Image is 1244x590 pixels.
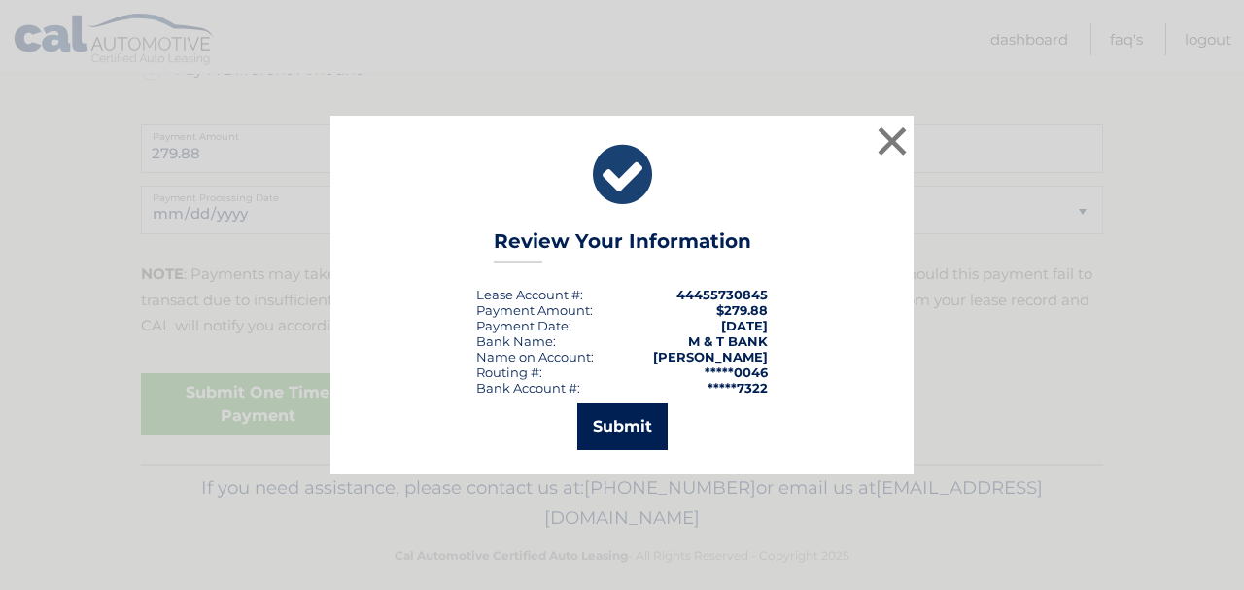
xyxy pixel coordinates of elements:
[653,349,768,364] strong: [PERSON_NAME]
[721,318,768,333] span: [DATE]
[688,333,768,349] strong: M & T BANK
[476,364,542,380] div: Routing #:
[577,403,668,450] button: Submit
[476,287,583,302] div: Lease Account #:
[476,318,571,333] div: :
[716,302,768,318] span: $279.88
[476,333,556,349] div: Bank Name:
[476,349,594,364] div: Name on Account:
[494,229,751,263] h3: Review Your Information
[476,318,569,333] span: Payment Date
[676,287,768,302] strong: 44455730845
[476,302,593,318] div: Payment Amount:
[476,380,580,396] div: Bank Account #:
[873,121,912,160] button: ×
